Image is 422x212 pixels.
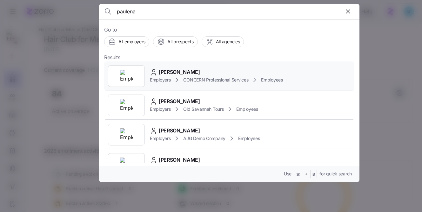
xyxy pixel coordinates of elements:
[238,135,260,142] span: Employees
[159,97,200,105] span: [PERSON_NAME]
[261,77,283,83] span: Employees
[120,70,133,82] img: Employer logo
[159,68,200,76] span: [PERSON_NAME]
[159,127,200,135] span: [PERSON_NAME]
[305,171,308,177] span: +
[120,99,133,112] img: Employer logo
[216,39,240,45] span: All agencies
[236,106,258,112] span: Employees
[104,26,354,34] span: Go to
[284,171,291,177] span: Use
[312,172,315,177] span: B
[150,106,171,112] span: Employers
[202,36,244,47] button: All agencies
[104,53,120,61] span: Results
[159,156,200,164] span: [PERSON_NAME]
[319,171,352,177] span: for quick search
[118,39,145,45] span: All employers
[104,36,149,47] button: All employers
[183,77,248,83] span: CONCERN Professional Services
[120,158,133,170] img: Employer logo
[296,172,300,177] span: ⌘
[167,39,193,45] span: All prospects
[150,77,171,83] span: Employers
[153,36,198,47] button: All prospects
[183,106,224,112] span: Old Savannah Tours
[183,135,225,142] span: AJG Demo Company
[150,135,171,142] span: Employers
[120,128,133,141] img: Employer logo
